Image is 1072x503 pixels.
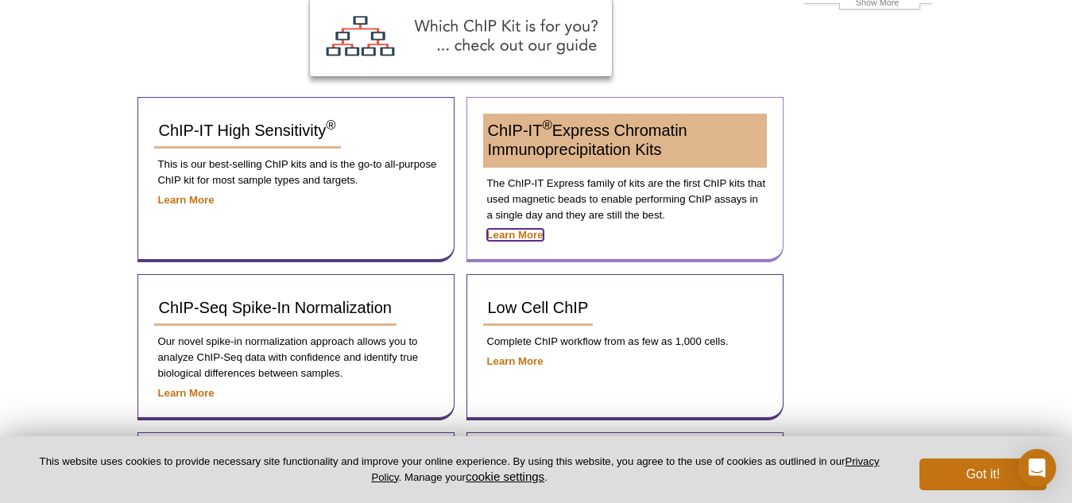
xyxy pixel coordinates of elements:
[154,291,397,326] a: ChIP-Seq Spike-In Normalization
[159,299,392,316] span: ChIP-Seq Spike-In Normalization
[487,229,544,241] a: Learn More
[483,114,767,168] a: ChIP-IT®Express Chromatin Immunoprecipitation Kits
[919,459,1047,490] button: Got it!
[487,355,544,367] a: Learn More
[154,157,438,188] p: This is our best-selling ChIP kits and is the go-to all-purpose ChIP kit for most sample types an...
[371,455,879,482] a: Privacy Policy
[159,122,336,139] span: ChIP-IT High Sensitivity
[483,291,594,326] a: Low Cell ChIP
[488,122,687,158] span: ChIP-IT Express Chromatin Immunoprecipitation Kits
[1018,449,1056,487] div: Open Intercom Messenger
[542,118,551,133] sup: ®
[154,114,341,149] a: ChIP-IT High Sensitivity®
[154,334,438,381] p: Our novel spike-in normalization approach allows you to analyze ChIP-Seq data with confidence and...
[488,299,589,316] span: Low Cell ChIP
[25,455,893,485] p: This website uses cookies to provide necessary site functionality and improve your online experie...
[326,118,335,133] sup: ®
[158,387,215,399] a: Learn More
[466,470,544,483] button: cookie settings
[483,334,767,350] p: Complete ChIP workflow from as few as 1,000 cells.
[483,176,767,223] p: The ChIP-IT Express family of kits are the first ChIP kits that used magnetic beads to enable per...
[158,194,215,206] a: Learn More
